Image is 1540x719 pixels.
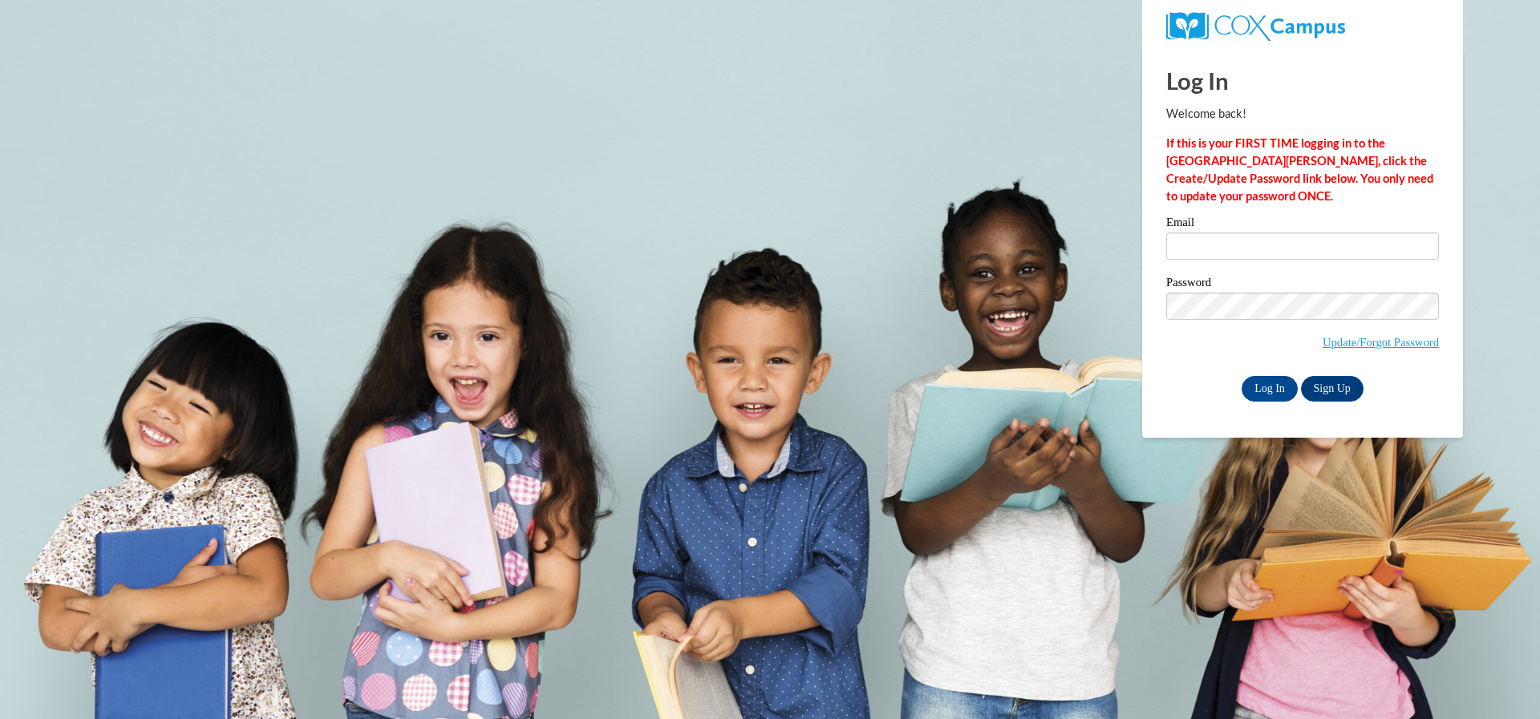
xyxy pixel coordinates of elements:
a: Update/Forgot Password [1323,336,1439,349]
label: Email [1166,216,1439,232]
a: COX Campus [1166,18,1345,32]
label: Password [1166,277,1439,293]
h1: Log In [1166,64,1439,97]
strong: If this is your FIRST TIME logging in to the [GEOGRAPHIC_DATA][PERSON_NAME], click the Create/Upd... [1166,136,1433,203]
a: Sign Up [1301,376,1364,402]
p: Welcome back! [1166,105,1439,123]
img: COX Campus [1166,12,1345,41]
input: Log In [1242,376,1298,402]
